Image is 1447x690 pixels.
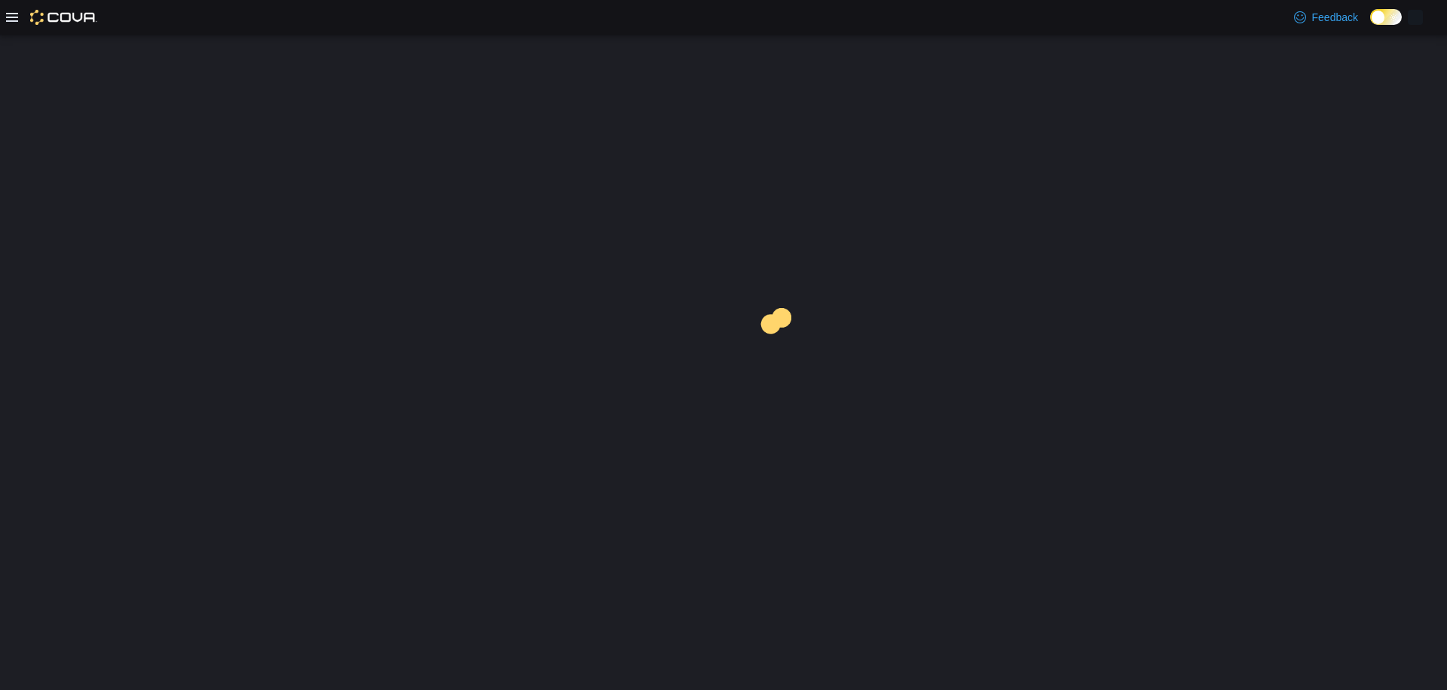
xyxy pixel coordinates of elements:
input: Dark Mode [1370,9,1402,25]
span: Feedback [1312,10,1358,25]
img: Cova [30,10,97,25]
span: Dark Mode [1370,25,1371,26]
img: cova-loader [723,297,837,410]
a: Feedback [1288,2,1364,32]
